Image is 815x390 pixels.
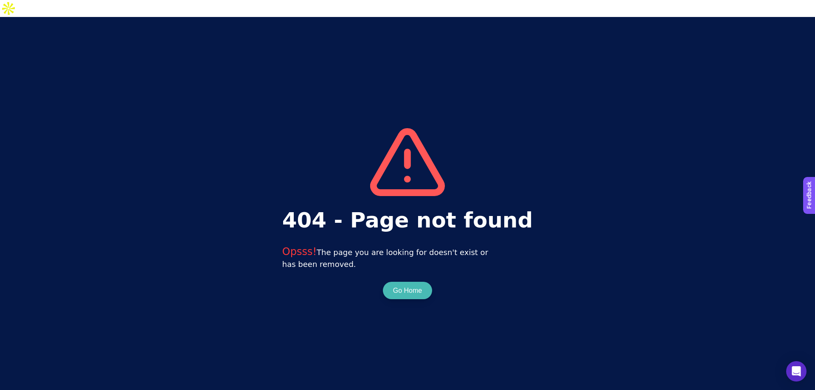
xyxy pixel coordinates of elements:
div: Open Intercom Messenger [786,361,807,382]
p: The page you are looking for doesn't exist or has been removed. [282,245,533,270]
span: Feedback [5,3,32,9]
a: Go Home [383,286,432,295]
button: Go Home [393,286,422,296]
h1: 404 - Page not found [282,205,533,236]
img: svg%3e [370,128,444,196]
span: Opsss! [282,246,317,258]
